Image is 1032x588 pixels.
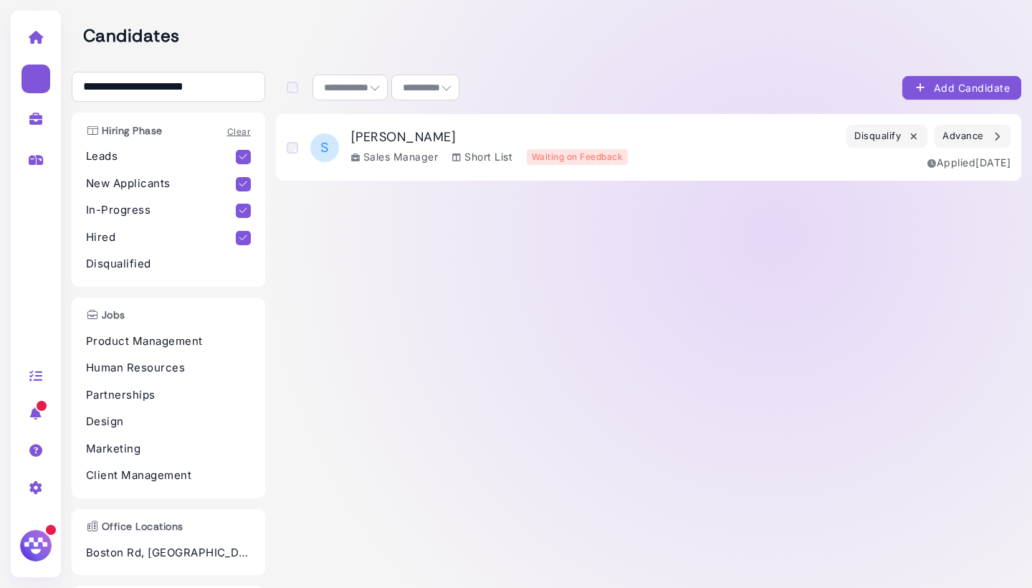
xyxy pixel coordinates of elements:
[83,26,1021,47] h2: Candidates
[902,76,1021,100] button: Add Candidate
[86,333,251,350] p: Product Management
[86,229,236,246] p: Hired
[86,414,251,430] p: Design
[86,202,236,219] p: In-Progress
[18,528,54,564] img: Megan
[79,125,170,137] h3: Hiring Phase
[935,125,1010,148] button: Advance
[86,545,251,561] p: Boston Rd, [GEOGRAPHIC_DATA], [GEOGRAPHIC_DATA]
[227,126,251,137] a: Clear
[927,155,1010,170] div: Applied
[79,521,191,533] h3: Office Locations
[975,156,1010,169] time: Aug 13, 2025
[914,80,1010,95] div: Add Candidate
[846,125,927,148] button: Disqualify
[86,468,251,484] p: Client Management
[452,149,512,164] div: Short List
[351,130,628,146] h3: [PERSON_NAME]
[86,176,236,192] p: New Applicants
[351,149,438,164] div: Sales Manager
[942,129,1003,144] div: Advance
[310,133,339,162] span: S
[527,149,628,165] div: Waiting on Feedback
[79,309,133,321] h3: Jobs
[86,256,251,272] p: Disqualified
[86,387,251,404] p: Partnerships
[86,360,251,376] p: Human Resources
[86,148,236,165] p: Leads
[86,441,251,457] p: Marketing
[854,129,919,144] div: Disqualify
